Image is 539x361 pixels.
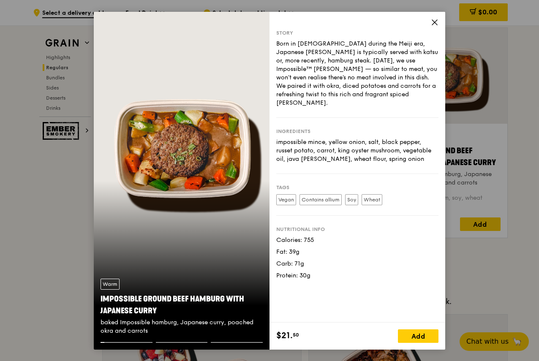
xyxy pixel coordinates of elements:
[362,194,382,205] label: Wheat
[276,260,438,268] div: Carb: 71g
[101,318,263,335] div: baked Impossible hamburg, Japanese curry, poached okra and carrots
[276,40,438,107] div: Born in [DEMOGRAPHIC_DATA] during the Meiji era, Japanese [PERSON_NAME] is typically served with ...
[398,329,438,343] div: Add
[276,226,438,233] div: Nutritional info
[276,194,296,205] label: Vegan
[276,184,438,191] div: Tags
[299,194,342,205] label: Contains allium
[276,138,438,163] div: impossible mince, yellow onion, salt, black pepper, russet potato, carrot, king oyster mushroom, ...
[276,271,438,280] div: Protein: 30g
[293,331,299,338] span: 50
[276,128,438,135] div: Ingredients
[276,236,438,244] div: Calories: 755
[276,248,438,256] div: Fat: 39g
[276,30,438,36] div: Story
[101,293,263,317] div: Impossible Ground Beef Hamburg with Japanese Curry
[276,329,293,342] span: $21.
[345,194,358,205] label: Soy
[101,279,120,290] div: Warm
